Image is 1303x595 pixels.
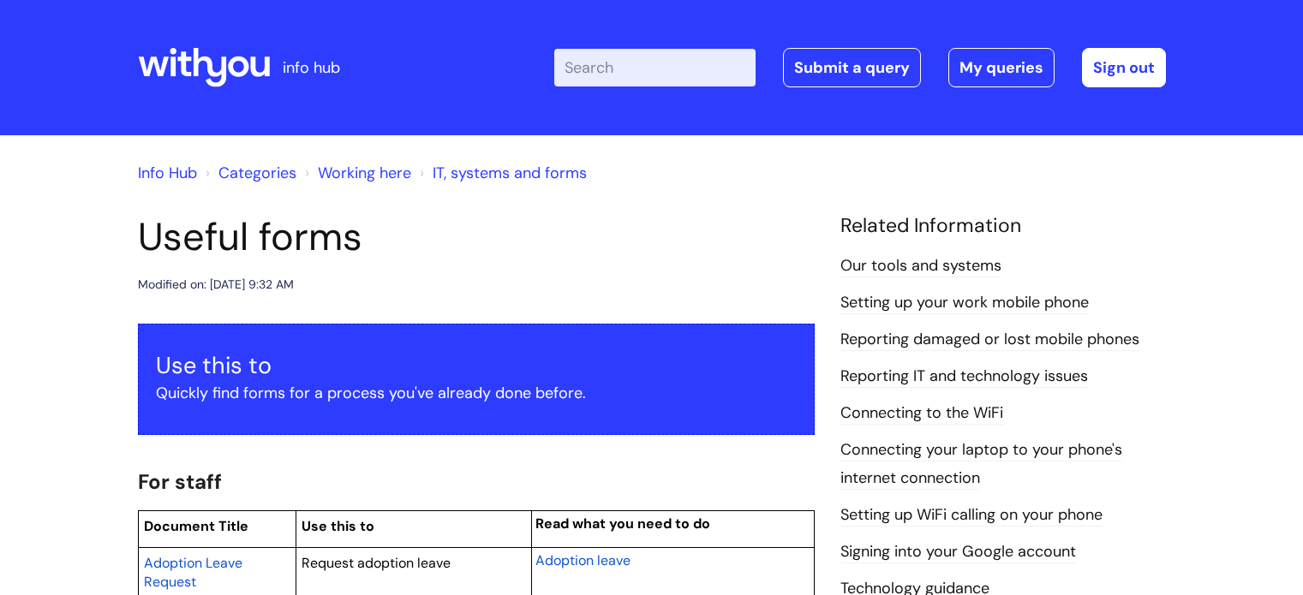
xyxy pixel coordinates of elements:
[433,163,587,183] a: IT, systems and forms
[302,554,451,572] span: Request adoption leave
[840,329,1139,351] a: Reporting damaged or lost mobile phones
[144,517,248,535] span: Document Title
[554,48,1166,87] div: | -
[840,214,1166,238] h4: Related Information
[783,48,921,87] a: Submit a query
[138,274,294,295] div: Modified on: [DATE] 9:32 AM
[840,541,1076,563] a: Signing into your Google account
[201,159,296,187] li: Solution home
[1082,48,1166,87] a: Sign out
[138,468,222,495] span: For staff
[535,515,710,533] span: Read what you need to do
[138,163,197,183] a: Info Hub
[535,551,631,569] span: Adoption leave
[218,163,296,183] a: Categories
[840,366,1088,388] a: Reporting IT and technology issues
[840,504,1103,527] a: Setting up WiFi calling on your phone
[301,159,411,187] li: Working here
[283,54,340,81] p: info hub
[156,379,797,407] p: Quickly find forms for a process you've already done before.
[156,352,797,379] h3: Use this to
[138,214,815,260] h1: Useful forms
[840,402,1003,425] a: Connecting to the WiFi
[840,439,1122,489] a: Connecting your laptop to your phone's internet connection
[840,255,1001,277] a: Our tools and systems
[948,48,1055,87] a: My queries
[144,552,242,592] a: Adoption Leave Request
[318,163,411,183] a: Working here
[840,292,1089,314] a: Setting up your work mobile phone
[554,49,756,86] input: Search
[415,159,587,187] li: IT, systems and forms
[144,554,242,591] span: Adoption Leave Request
[302,517,374,535] span: Use this to
[535,550,631,570] a: Adoption leave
